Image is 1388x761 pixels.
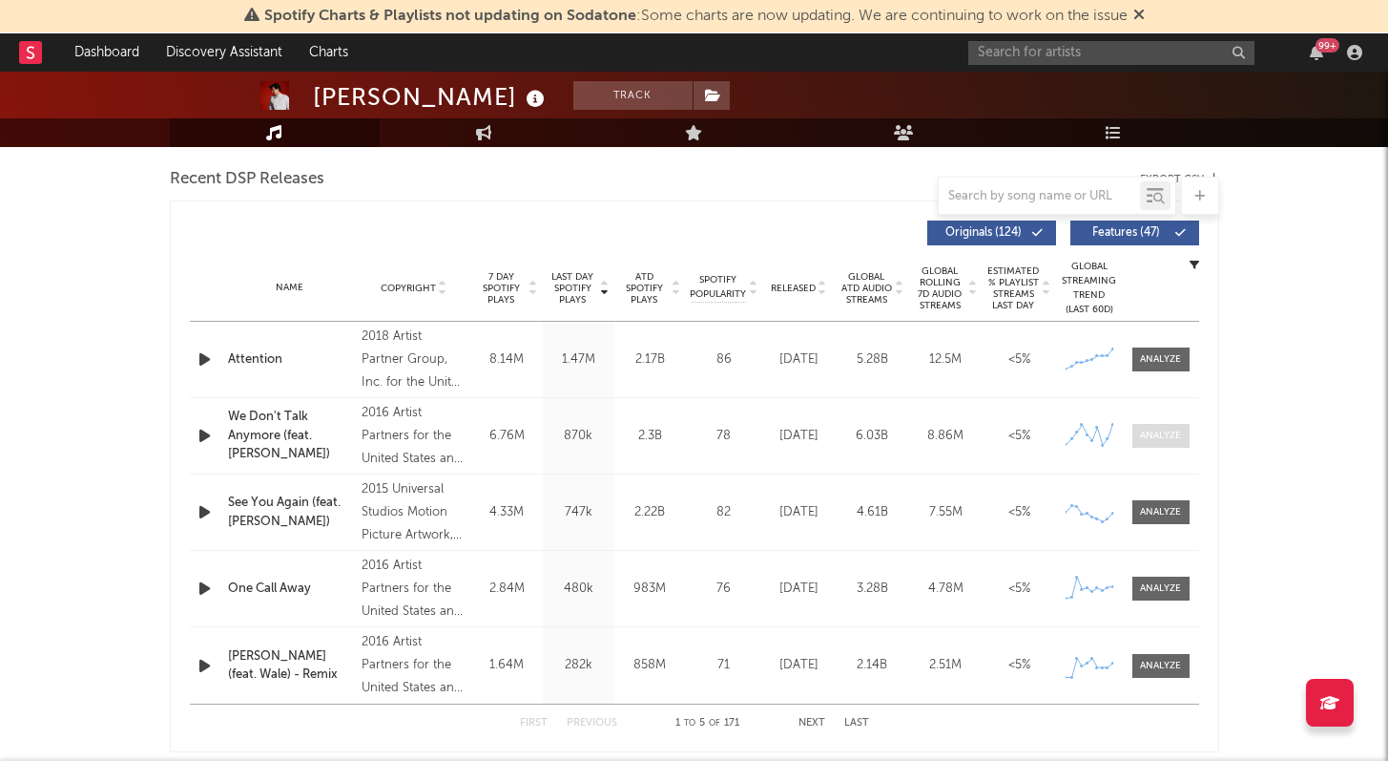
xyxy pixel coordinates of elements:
div: 6.76M [476,427,538,446]
span: Spotify Charts & Playlists not updating on Sodatone [264,9,636,24]
div: Name [228,281,353,295]
div: <5% [987,580,1051,599]
div: [PERSON_NAME] [313,81,549,113]
button: Features(47) [1070,221,1199,245]
span: Copyright [381,283,436,294]
button: Last [844,718,869,729]
div: [DATE] [767,503,831,522]
div: 282k [548,656,610,675]
span: of [709,719,720,728]
div: 2015 Universal Studios Motion Picture Artwork, Artwork Title, and Photos [362,478,466,547]
div: Global Streaming Trend (Last 60D) [1061,260,1118,317]
a: Attention [228,350,353,370]
input: Search by song name or URL [939,189,1140,204]
span: Recent DSP Releases [170,168,324,191]
input: Search for artists [968,41,1254,65]
button: First [520,718,548,729]
div: 2.84M [476,580,538,599]
div: 12.5M [914,350,978,370]
div: [DATE] [767,580,831,599]
button: Previous [567,718,617,729]
div: 99 + [1315,38,1339,53]
div: 983M [619,580,681,599]
div: [DATE] [767,656,831,675]
span: ATD Spotify Plays [619,271,670,306]
a: [PERSON_NAME] (feat. Wale) - Remix [228,647,353,685]
div: 8.14M [476,350,538,370]
div: <5% [987,656,1051,675]
div: 870k [548,427,610,446]
div: 5.28B [840,350,904,370]
span: Estimated % Playlist Streams Last Day [987,265,1040,311]
span: Last Day Spotify Plays [548,271,598,306]
div: 76 [691,580,757,599]
div: 78 [691,427,757,446]
div: 3.28B [840,580,904,599]
div: 4.33M [476,503,538,522]
a: See You Again (feat. [PERSON_NAME]) [228,494,353,531]
span: Global Rolling 7D Audio Streams [914,265,966,311]
div: 2.22B [619,503,681,522]
span: Global ATD Audio Streams [840,271,893,306]
span: : Some charts are now updating. We are continuing to work on the issue [264,9,1128,24]
div: 86 [691,350,757,370]
div: 2.17B [619,350,681,370]
div: 7.55M [914,503,978,522]
div: [DATE] [767,427,831,446]
span: Originals ( 124 ) [940,227,1027,239]
div: 1 5 171 [655,712,760,735]
a: We Don't Talk Anymore (feat. [PERSON_NAME]) [228,408,353,464]
div: 2016 Artist Partners for the United States and WEA International Inc. for the world outside of [G... [362,402,466,471]
span: 7 Day Spotify Plays [476,271,527,306]
a: Dashboard [61,33,153,72]
div: 71 [691,656,757,675]
a: Charts [296,33,362,72]
div: 8.86M [914,427,978,446]
a: Discovery Assistant [153,33,296,72]
div: 2.14B [840,656,904,675]
button: Track [573,81,693,110]
div: 2.51M [914,656,978,675]
div: 4.61B [840,503,904,522]
div: 2.3B [619,427,681,446]
div: 4.78M [914,580,978,599]
div: 1.64M [476,656,538,675]
span: to [684,719,695,728]
div: 2018 Artist Partner Group, Inc. for the United States and WEA International Inc. for the world ou... [362,326,466,394]
span: Released [771,283,816,294]
div: 2016 Artist Partners for the United States and WEA International Inc. for the world outside of [G... [362,555,466,624]
div: 2016 Artist Partners for the United States and WEA International Inc. for the world outside of [G... [362,631,466,700]
span: Dismiss [1133,9,1145,24]
button: Originals(124) [927,221,1056,245]
div: 480k [548,580,610,599]
div: 747k [548,503,610,522]
div: [DATE] [767,350,831,370]
div: <5% [987,350,1051,370]
div: <5% [987,503,1051,522]
div: 6.03B [840,427,904,446]
div: 1.47M [548,350,610,370]
div: 82 [691,503,757,522]
a: One Call Away [228,580,353,599]
span: Spotify Popularity [690,273,746,302]
span: Features ( 47 ) [1083,227,1170,239]
button: Export CSV [1140,174,1219,185]
div: <5% [987,427,1051,446]
div: 858M [619,656,681,675]
button: 99+ [1310,45,1323,60]
button: Next [798,718,825,729]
